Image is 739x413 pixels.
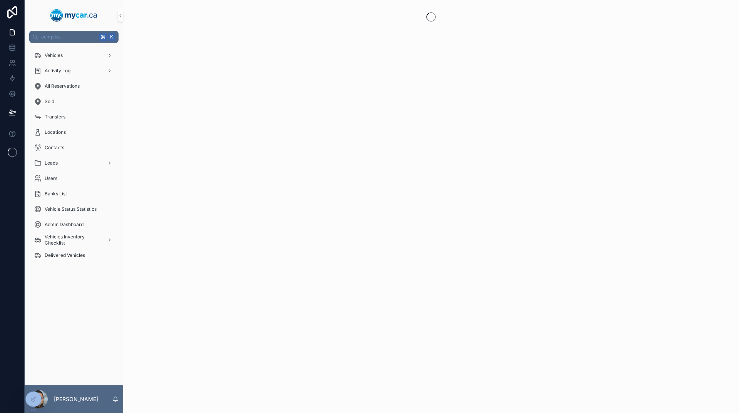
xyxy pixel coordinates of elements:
span: Leads [45,160,58,166]
img: App logo [50,9,97,22]
span: Delivered Vehicles [45,252,85,258]
div: scrollable content [25,43,123,272]
button: Jump to...K [29,31,119,43]
span: Locations [45,129,66,135]
a: Transfers [29,110,119,124]
span: Transfers [45,114,65,120]
span: Admin Dashboard [45,221,84,228]
a: Vehicles [29,48,119,62]
span: Users [45,175,57,182]
a: Activity Log [29,64,119,78]
a: Contacts [29,141,119,155]
a: Sold [29,95,119,108]
a: All Reservations [29,79,119,93]
span: Sold [45,98,54,105]
a: Banks List [29,187,119,201]
a: Delivered Vehicles [29,248,119,262]
span: Contacts [45,145,64,151]
a: Admin Dashboard [29,218,119,231]
a: Locations [29,125,119,139]
a: Users [29,172,119,185]
span: Vehicles Inventory Checklist [45,234,101,246]
span: Vehicle Status Statistics [45,206,97,212]
span: Banks List [45,191,67,197]
p: [PERSON_NAME] [54,395,98,403]
span: Activity Log [45,68,70,74]
span: Jump to... [41,34,96,40]
span: K [109,34,115,40]
a: Vehicle Status Statistics [29,202,119,216]
a: Vehicles Inventory Checklist [29,233,119,247]
span: All Reservations [45,83,80,89]
span: Vehicles [45,52,63,58]
a: Leads [29,156,119,170]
